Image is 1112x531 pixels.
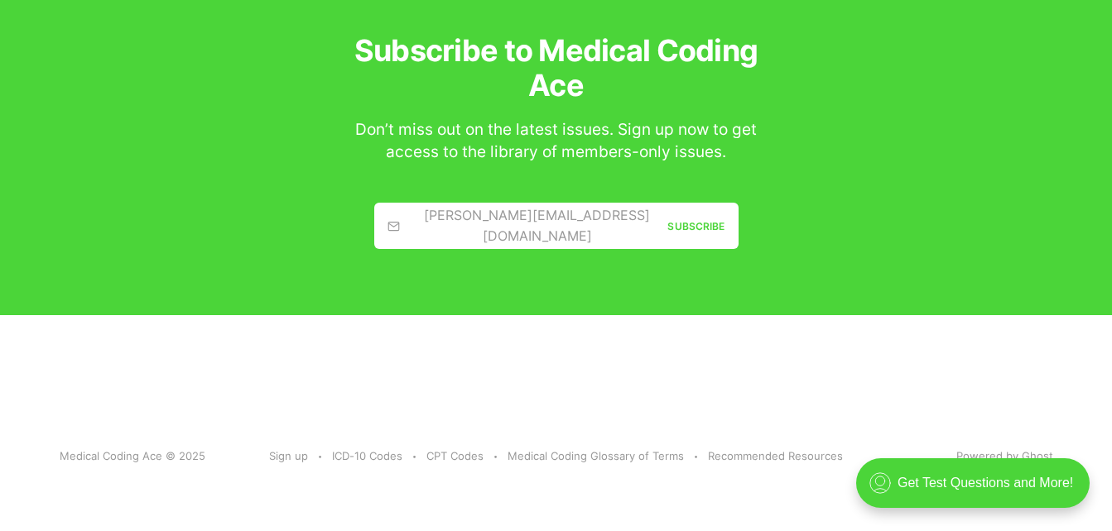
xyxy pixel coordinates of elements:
a: Sign up [269,447,308,465]
div: Don’t miss out on the latest issues. Sign up now to get access to the library of members-only iss... [341,119,772,163]
div: [PERSON_NAME][EMAIL_ADDRESS][DOMAIN_NAME] [388,205,668,247]
a: Recommended Resources [708,447,843,465]
a: CPT Codes [426,447,484,465]
div: Medical Coding Ace © 2025 [60,447,270,465]
iframe: portal-trigger [842,450,1112,531]
div: Subscribe [667,218,724,234]
a: Medical Coding Glossary of Terms [508,447,684,465]
a: [PERSON_NAME][EMAIL_ADDRESS][DOMAIN_NAME] Subscribe [374,203,739,249]
a: ICD-10 Codes [332,447,402,465]
h3: Subscribe to Medical Coding Ace [341,34,772,103]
